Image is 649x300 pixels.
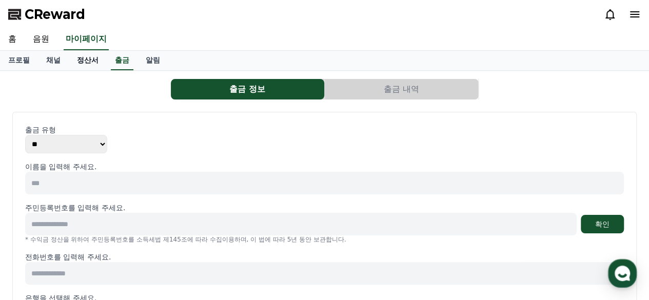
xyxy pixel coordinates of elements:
a: CReward [8,6,85,23]
a: 출금 내역 [325,79,479,99]
a: 출금 정보 [171,79,325,99]
a: 대화 [68,215,132,241]
button: 출금 정보 [171,79,324,99]
a: 정산서 [69,51,107,70]
button: 출금 내역 [325,79,478,99]
p: 전화번호를 입력해 주세요. [25,252,624,262]
p: * 수익금 정산을 위하여 주민등록번호를 소득세법 제145조에 따라 수집이용하며, 이 법에 따라 5년 동안 보관합니다. [25,235,624,244]
span: 설정 [159,230,171,238]
a: 홈 [3,215,68,241]
p: 이름을 입력해 주세요. [25,162,624,172]
span: 홈 [32,230,38,238]
p: 주민등록번호를 입력해 주세요. [25,203,125,213]
a: 채널 [38,51,69,70]
a: 알림 [137,51,168,70]
span: CReward [25,6,85,23]
a: 마이페이지 [64,29,109,50]
a: 설정 [132,215,197,241]
span: 대화 [94,231,106,239]
a: 음원 [25,29,57,50]
a: 출금 [111,51,133,70]
button: 확인 [581,215,624,233]
p: 출금 유형 [25,125,624,135]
